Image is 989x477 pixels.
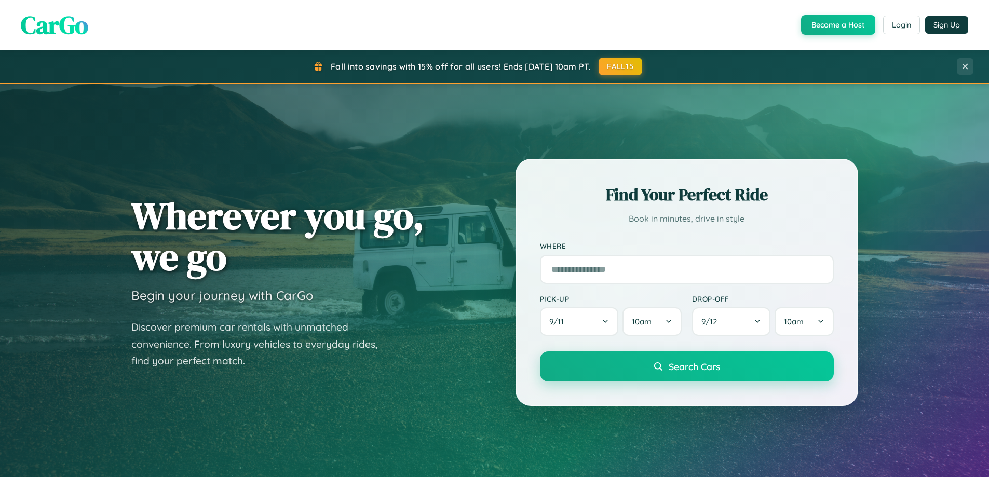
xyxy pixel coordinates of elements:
[540,351,834,381] button: Search Cars
[540,307,619,336] button: 9/11
[549,317,569,326] span: 9 / 11
[692,307,771,336] button: 9/12
[801,15,875,35] button: Become a Host
[632,317,652,326] span: 10am
[692,294,834,303] label: Drop-off
[131,319,391,370] p: Discover premium car rentals with unmatched convenience. From luxury vehicles to everyday rides, ...
[784,317,804,326] span: 10am
[599,58,642,75] button: FALL15
[775,307,833,336] button: 10am
[540,183,834,206] h2: Find Your Perfect Ride
[540,294,682,303] label: Pick-up
[622,307,681,336] button: 10am
[540,211,834,226] p: Book in minutes, drive in style
[331,61,591,72] span: Fall into savings with 15% off for all users! Ends [DATE] 10am PT.
[925,16,968,34] button: Sign Up
[21,8,88,42] span: CarGo
[131,288,314,303] h3: Begin your journey with CarGo
[669,361,720,372] span: Search Cars
[540,242,834,251] label: Where
[701,317,722,326] span: 9 / 12
[131,195,424,277] h1: Wherever you go, we go
[883,16,920,34] button: Login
